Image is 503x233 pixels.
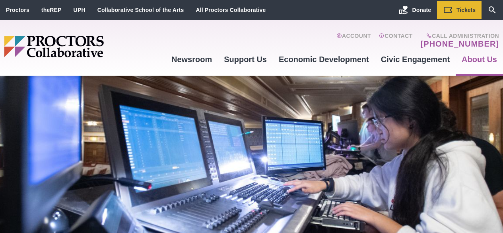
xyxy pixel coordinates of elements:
[456,49,503,70] a: About Us
[196,7,266,13] a: All Proctors Collaborative
[412,7,431,13] span: Donate
[393,1,437,19] a: Donate
[336,33,371,49] a: Account
[375,49,456,70] a: Civic Engagement
[482,1,503,19] a: Search
[41,7,62,13] a: theREP
[97,7,184,13] a: Collaborative School of the Arts
[6,7,29,13] a: Proctors
[421,39,499,49] a: [PHONE_NUMBER]
[437,1,482,19] a: Tickets
[418,33,499,39] span: Call Administration
[273,49,375,70] a: Economic Development
[4,36,165,57] img: Proctors logo
[218,49,273,70] a: Support Us
[74,7,85,13] a: UPH
[456,7,476,13] span: Tickets
[379,33,413,49] a: Contact
[165,49,218,70] a: Newsroom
